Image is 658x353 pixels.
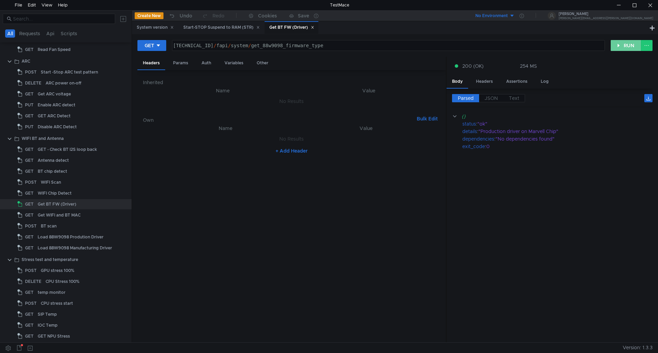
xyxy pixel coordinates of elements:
[25,287,34,298] span: GET
[38,210,81,220] div: Get WIFI and BT MAC
[496,135,645,143] div: "No dependencies found"
[462,143,653,150] div: :
[137,57,165,70] div: Headers
[251,57,274,69] div: Other
[145,42,154,49] div: GET
[38,166,67,176] div: BT chip detect
[462,135,653,143] div: :
[414,115,440,123] button: Bulk Edit
[258,12,277,20] div: Cookies
[135,12,163,19] button: Create New
[25,276,41,287] span: DELETE
[212,12,224,20] div: Redo
[41,298,73,309] div: CPU stress start
[44,29,57,38] button: Api
[273,147,310,155] button: + Add Header
[279,136,304,142] nz-embed-empty: No Results
[25,89,34,99] span: GET
[180,12,192,20] div: Undo
[143,116,414,124] h6: Own
[38,89,71,99] div: Get ARC voltage
[137,24,174,31] div: System version
[41,67,98,77] div: Start -Stop ARC test pattern
[46,78,81,88] div: ARC power on-off
[520,63,537,69] div: 254 MS
[143,78,440,87] h6: Inherited
[462,120,476,128] div: status
[25,199,34,209] span: GET
[38,287,65,298] div: temp monitor
[38,243,112,253] div: Load 88W9098 Manufacturing Driver
[25,331,34,341] span: GET
[486,143,644,150] div: 0
[163,11,197,21] button: Undo
[462,62,484,70] span: 200 (OK)
[25,122,34,132] span: PUT
[38,232,103,242] div: Load 88W9098 Prodution Driver
[269,24,314,31] div: Get BT FW (Driver)
[25,67,37,77] span: POST
[25,144,34,155] span: GET
[559,17,653,19] div: [PERSON_NAME][EMAIL_ADDRESS][PERSON_NAME][DOMAIN_NAME]
[38,331,70,341] div: GET NPU Stress
[22,133,64,144] div: WIFI BT and Antenna
[22,254,78,265] div: Stress test and temperature
[59,29,79,38] button: Scripts
[25,232,34,242] span: GET
[25,320,34,330] span: GET
[17,29,42,38] button: Requests
[38,199,76,209] div: Get BT FW (Driver)
[25,298,37,309] span: POST
[501,75,533,88] div: Assertions
[25,78,41,88] span: DELETE
[471,75,498,88] div: Headers
[38,188,72,198] div: WIFI Chip Detect
[22,56,30,66] div: ARC
[25,44,34,55] span: GET
[5,29,15,38] button: All
[297,87,440,95] th: Value
[25,166,34,176] span: GET
[219,57,249,69] div: Variables
[38,100,75,110] div: Enable ARC detect
[38,320,58,330] div: IOC Temp
[478,128,644,135] div: "Production driver on Marvell Chip"
[559,12,653,16] div: [PERSON_NAME]
[25,177,37,187] span: POST
[623,343,653,353] span: Version: 1.3.3
[297,124,435,132] th: Value
[509,95,519,101] span: Text
[462,128,653,135] div: :
[168,57,194,69] div: Params
[611,40,641,51] button: RUN
[183,24,260,31] div: Start-STOP Suspend to RAM (STR)
[25,111,34,121] span: GET
[25,221,37,231] span: POST
[13,15,111,23] input: Search...
[38,309,57,319] div: SIP Temp
[38,44,71,55] div: Read Fan Speed
[38,122,77,132] div: Disable ARC Detect
[46,276,80,287] div: CPU Stress 100%
[38,111,71,121] div: GET ARC Detect
[447,75,468,89] div: Body
[25,188,34,198] span: GET
[41,265,74,276] div: GPU stress 100%
[462,120,653,128] div: :
[25,265,37,276] span: POST
[298,13,309,18] div: Save
[38,155,69,166] div: Antenna detect
[462,135,494,143] div: dependencies
[197,11,229,21] button: Redo
[137,40,166,51] button: GET
[25,210,34,220] span: GET
[148,87,297,95] th: Name
[535,75,554,88] div: Log
[41,221,57,231] div: BT scan
[38,144,97,155] div: GET - Check BT I2S loop back
[25,155,34,166] span: GET
[467,10,515,21] button: No Environment
[41,177,61,187] div: WIFI Scan
[475,13,508,19] div: No Environment
[458,95,474,101] span: Parsed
